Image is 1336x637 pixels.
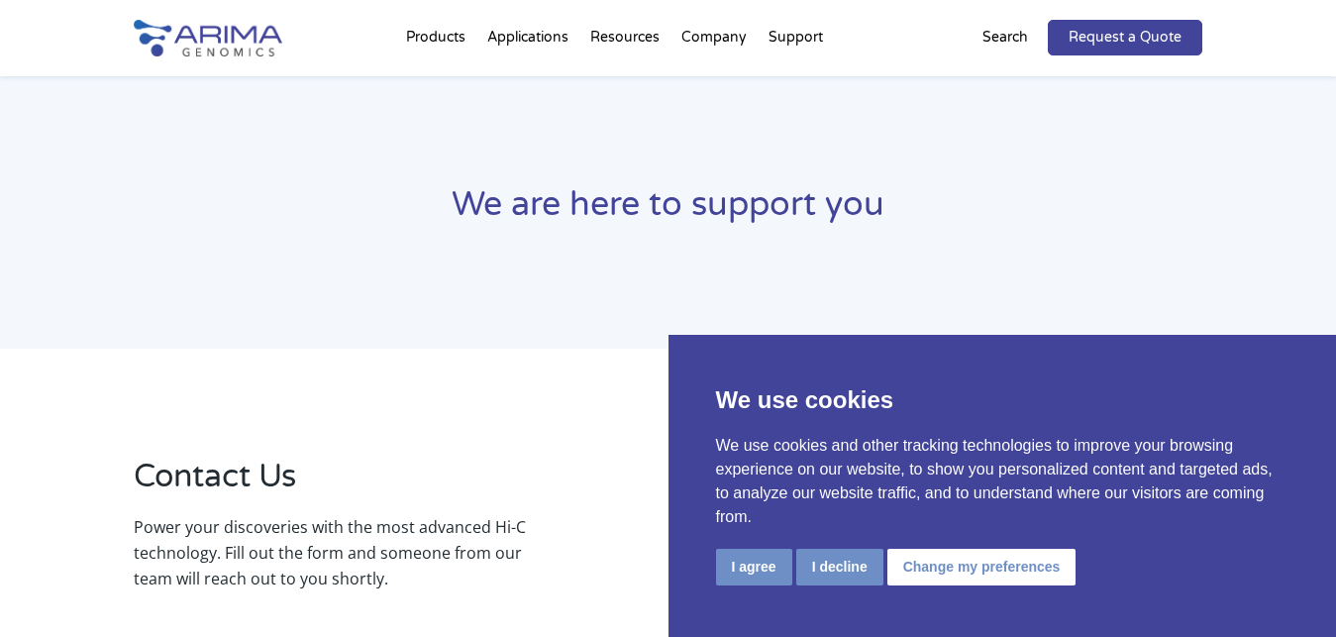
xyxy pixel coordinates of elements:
img: Arima-Genomics-logo [134,20,282,56]
p: We use cookies [716,382,1289,418]
a: Request a Quote [1048,20,1202,55]
h2: Contact Us [134,455,526,514]
p: We use cookies and other tracking technologies to improve your browsing experience on our website... [716,434,1289,529]
p: Search [982,25,1028,51]
button: I agree [716,549,792,585]
button: I decline [796,549,883,585]
h1: We are here to support you [134,182,1202,243]
p: Power your discoveries with the most advanced Hi-C technology. Fill out the form and someone from... [134,514,526,591]
button: Change my preferences [887,549,1077,585]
